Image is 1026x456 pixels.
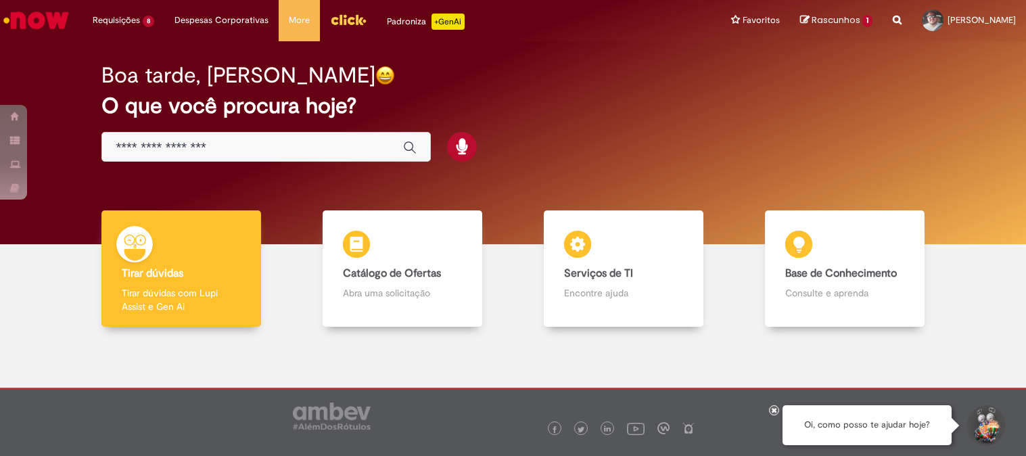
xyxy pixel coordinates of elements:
[785,286,904,300] p: Consulte e aprenda
[783,405,952,445] div: Oi, como posso te ajudar hoje?
[343,286,462,300] p: Abra uma solicitação
[948,14,1016,26] span: [PERSON_NAME]
[513,210,734,327] a: Serviços de TI Encontre ajuda
[289,14,310,27] span: More
[387,14,465,30] div: Padroniza
[293,403,371,430] img: logo_footer_ambev_rotulo_gray.png
[564,267,633,280] b: Serviços de TI
[122,286,241,313] p: Tirar dúvidas com Lupi Assist e Gen Ai
[604,426,611,434] img: logo_footer_linkedin.png
[71,210,292,327] a: Tirar dúvidas Tirar dúvidas com Lupi Assist e Gen Ai
[965,405,1006,446] button: Iniciar Conversa de Suporte
[862,15,872,27] span: 1
[101,64,375,87] h2: Boa tarde, [PERSON_NAME]
[785,267,897,280] b: Base de Conhecimento
[578,426,584,433] img: logo_footer_twitter.png
[143,16,154,27] span: 8
[174,14,269,27] span: Despesas Corporativas
[564,286,683,300] p: Encontre ajuda
[375,66,395,85] img: happy-face.png
[734,210,955,327] a: Base de Conhecimento Consulte e aprenda
[432,14,465,30] p: +GenAi
[812,14,860,26] span: Rascunhos
[743,14,780,27] span: Favoritos
[657,422,670,434] img: logo_footer_workplace.png
[122,267,183,280] b: Tirar dúvidas
[551,426,558,433] img: logo_footer_facebook.png
[101,94,924,118] h2: O que você procura hoje?
[93,14,140,27] span: Requisições
[800,14,872,27] a: Rascunhos
[330,9,367,30] img: click_logo_yellow_360x200.png
[343,267,441,280] b: Catálogo de Ofertas
[1,7,71,34] img: ServiceNow
[682,422,695,434] img: logo_footer_naosei.png
[292,210,513,327] a: Catálogo de Ofertas Abra uma solicitação
[627,419,645,437] img: logo_footer_youtube.png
